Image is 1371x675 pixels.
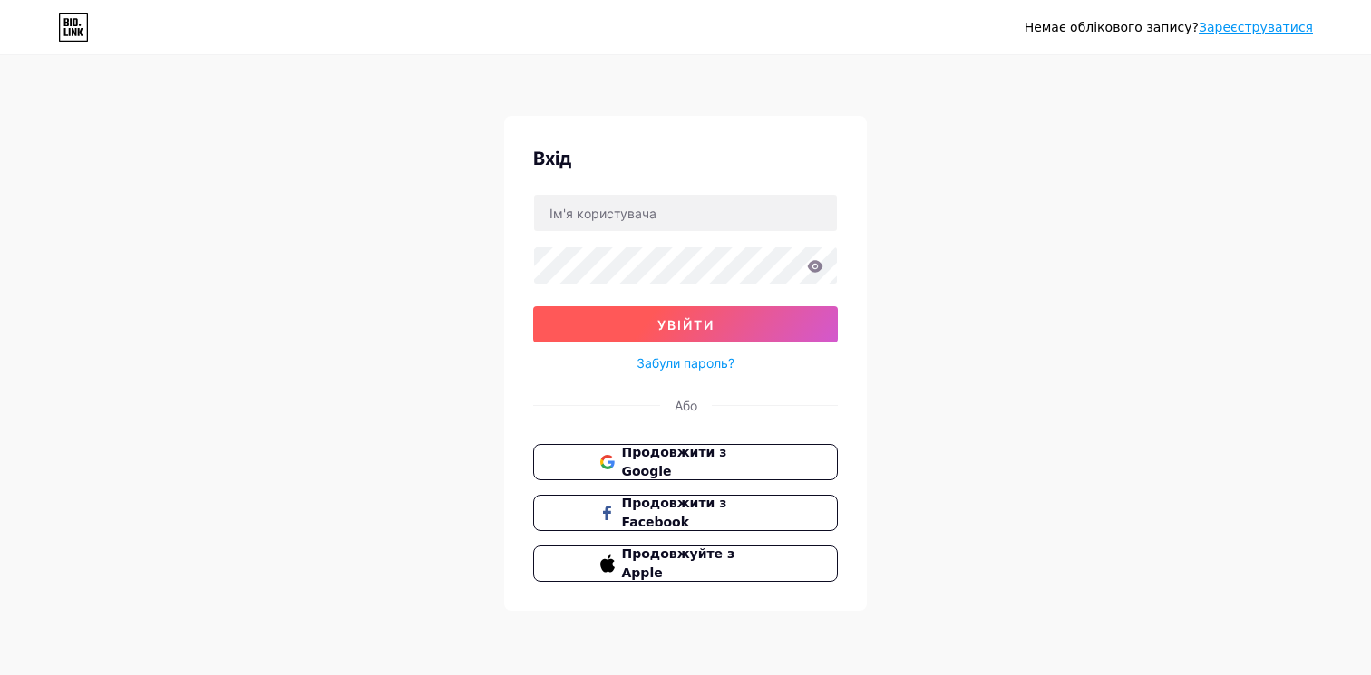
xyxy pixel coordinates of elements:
[622,445,727,478] font: Продовжити з Google
[533,545,838,582] button: Продовжуйте з Apple
[622,546,735,580] font: Продовжуйте з Apple
[675,398,697,413] font: Або
[533,148,571,169] font: Вхід
[637,355,734,371] font: Забули пароль?
[533,495,838,531] button: Продовжити з Facebook
[657,317,715,333] font: Увійти
[534,195,837,231] input: Ім'я користувача
[622,496,727,529] font: Продовжити з Facebook
[637,353,734,372] a: Забули пароль?
[1025,20,1199,34] font: Немає облікового запису?
[533,444,838,480] button: Продовжити з Google
[1199,20,1313,34] a: Зареєструватися
[533,306,838,342] button: Увійти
